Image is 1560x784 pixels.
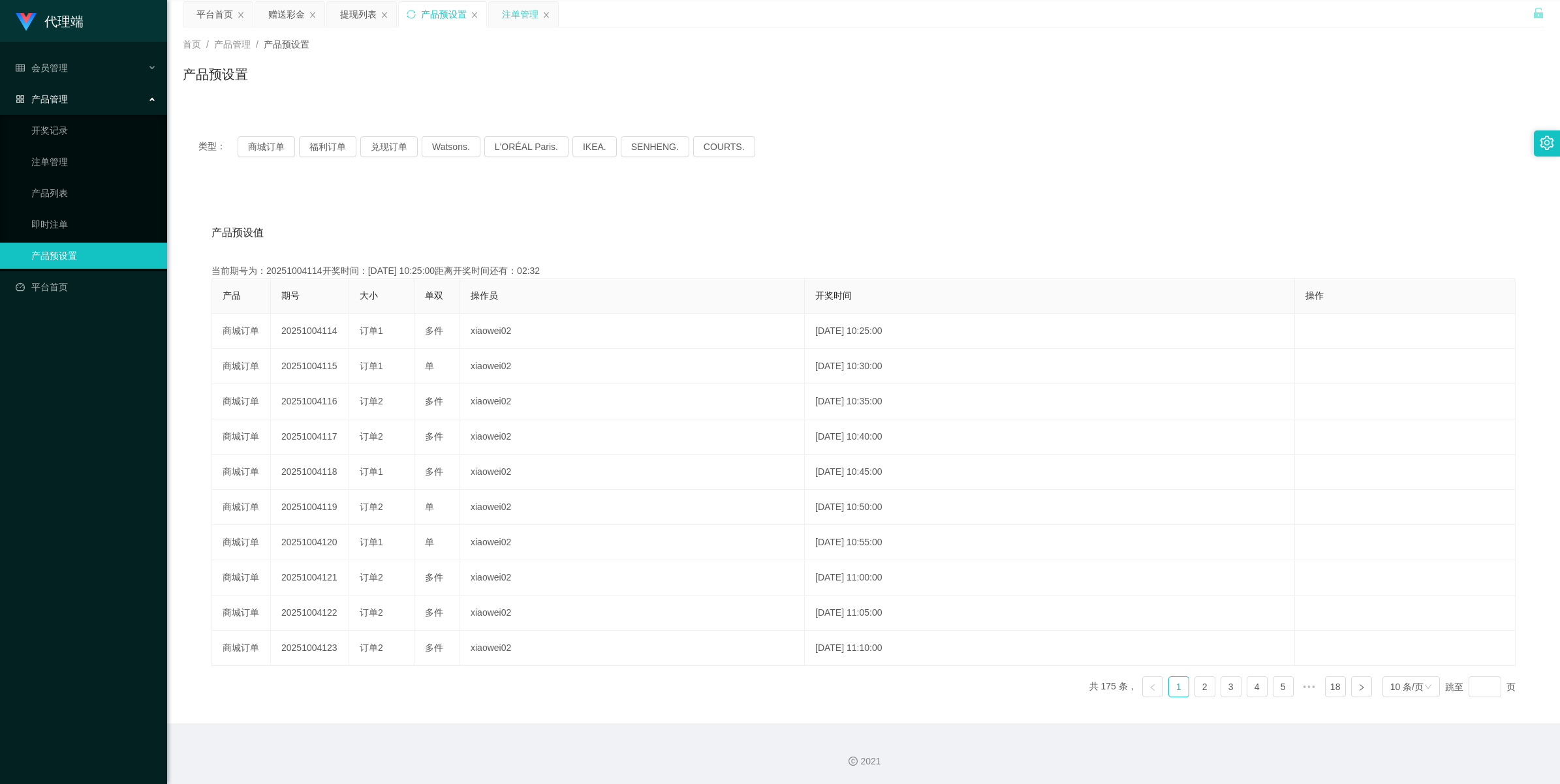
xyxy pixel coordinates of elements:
div: 注单管理 [502,2,538,27]
img: logo.9652507e.png [16,13,37,31]
td: [DATE] 10:55:00 [805,525,1295,560]
td: xiaowei02 [460,596,805,631]
i: 图标: appstore-o [16,95,25,104]
td: [DATE] 11:05:00 [805,596,1295,631]
td: [DATE] 10:25:00 [805,314,1295,349]
td: [DATE] 10:50:00 [805,490,1295,525]
td: 商城订单 [212,349,271,384]
button: COURTS. [693,136,755,157]
div: 10 条/页 [1390,677,1424,697]
li: 共 175 条， [1089,676,1137,697]
td: [DATE] 10:35:00 [805,384,1295,419]
a: 图标: dashboard平台首页 [16,274,157,300]
button: Watsons. [422,136,480,157]
span: 订单2 [360,607,383,618]
button: IKEA. [572,136,617,157]
h1: 产品预设置 [183,65,248,84]
td: 商城订单 [212,525,271,560]
td: 20251004114 [271,314,349,349]
a: 代理端 [16,16,84,26]
li: 2 [1194,676,1215,697]
span: 订单1 [360,325,383,336]
i: 图标: close [237,11,245,19]
span: 产品管理 [16,94,68,104]
span: 期号 [281,290,300,301]
div: 当前期号为：20251004114开奖时间：[DATE] 10:25:00距离开奖时间还有：02:32 [211,264,1516,278]
a: 产品预设置 [31,243,157,269]
td: xiaowei02 [460,384,805,419]
span: 产品预设置 [264,39,309,50]
td: 20251004122 [271,596,349,631]
li: 下一页 [1351,676,1372,697]
td: xiaowei02 [460,631,805,666]
td: 商城订单 [212,560,271,596]
span: 会员管理 [16,63,68,73]
span: 产品管理 [214,39,251,50]
li: 5 [1273,676,1294,697]
a: 开奖记录 [31,117,157,143]
button: L'ORÉAL Paris. [484,136,569,157]
a: 产品列表 [31,180,157,206]
span: 产品 [223,290,241,301]
a: 1 [1169,677,1189,697]
td: 20251004118 [271,455,349,490]
td: xiaowei02 [460,349,805,384]
td: 20251004117 [271,419,349,455]
span: 单双 [425,290,443,301]
td: 20251004115 [271,349,349,384]
span: 单 [425,537,434,547]
td: 20251004116 [271,384,349,419]
a: 2 [1195,677,1215,697]
div: 平台首页 [196,2,233,27]
li: 18 [1325,676,1346,697]
a: 4 [1247,677,1267,697]
i: 图标: close [309,11,317,19]
span: 订单2 [360,642,383,653]
span: 多件 [425,325,443,336]
td: xiaowei02 [460,419,805,455]
span: 多件 [425,572,443,582]
td: xiaowei02 [460,314,805,349]
div: 赠送彩金 [268,2,305,27]
span: 开奖时间 [815,290,852,301]
span: 订单1 [360,361,383,371]
i: 图标: left [1149,684,1157,691]
td: 20251004120 [271,525,349,560]
div: 产品预设置 [421,2,467,27]
span: 产品预设值 [211,225,264,241]
span: 订单2 [360,572,383,582]
span: 类型： [198,136,238,157]
li: 3 [1221,676,1241,697]
td: [DATE] 10:45:00 [805,455,1295,490]
span: ••• [1299,676,1320,697]
span: 多件 [425,466,443,477]
span: 订单1 [360,537,383,547]
li: 上一页 [1142,676,1163,697]
li: 向后 5 页 [1299,676,1320,697]
span: 订单2 [360,396,383,406]
td: xiaowei02 [460,560,805,596]
td: 商城订单 [212,419,271,455]
i: 图标: setting [1540,136,1554,150]
td: 20251004119 [271,490,349,525]
span: 首页 [183,39,201,50]
span: / [206,39,209,50]
li: 4 [1247,676,1268,697]
span: 大小 [360,290,378,301]
td: 商城订单 [212,596,271,631]
i: 图标: close [542,11,550,19]
i: 图标: table [16,63,25,72]
span: 单 [425,502,434,512]
td: 商城订单 [212,490,271,525]
td: 商城订单 [212,314,271,349]
td: 商城订单 [212,631,271,666]
span: 单 [425,361,434,371]
div: 2021 [178,755,1550,768]
div: 提现列表 [340,2,377,27]
a: 3 [1221,677,1241,697]
span: 多件 [425,642,443,653]
a: 注单管理 [31,149,157,175]
i: 图标: unlock [1533,7,1544,19]
td: 商城订单 [212,384,271,419]
i: 图标: copyright [849,757,858,766]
